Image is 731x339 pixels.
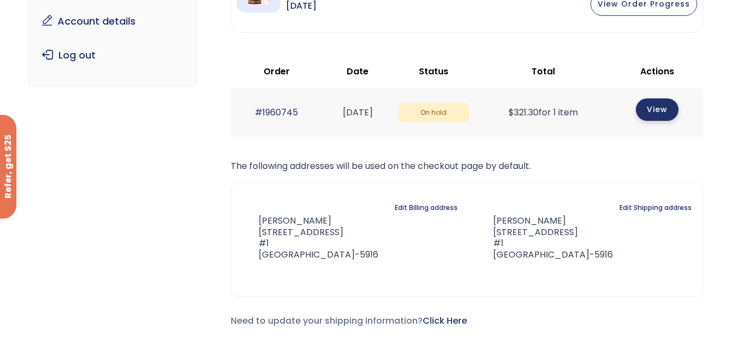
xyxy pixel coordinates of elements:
[37,44,188,67] a: Log out
[343,106,373,119] time: [DATE]
[419,65,448,78] span: Status
[531,65,555,78] span: Total
[423,314,467,327] a: Click Here
[508,106,514,119] span: $
[255,106,298,119] a: #1960745
[475,89,612,136] td: for 1 item
[636,98,679,121] a: View
[347,65,369,78] span: Date
[640,65,674,78] span: Actions
[508,106,539,119] span: 321.30
[231,314,467,327] span: Need to update your shipping information?
[264,65,290,78] span: Order
[619,200,692,215] a: Edit Shipping address
[476,215,613,261] address: [PERSON_NAME] [STREET_ADDRESS] #1 [GEOGRAPHIC_DATA]-5916
[398,103,469,123] span: On hold
[395,200,458,215] a: Edit Billing address
[242,215,378,261] address: [PERSON_NAME] [STREET_ADDRESS] #1 [GEOGRAPHIC_DATA]-5916
[37,10,188,33] a: Account details
[231,159,703,174] p: The following addresses will be used on the checkout page by default.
